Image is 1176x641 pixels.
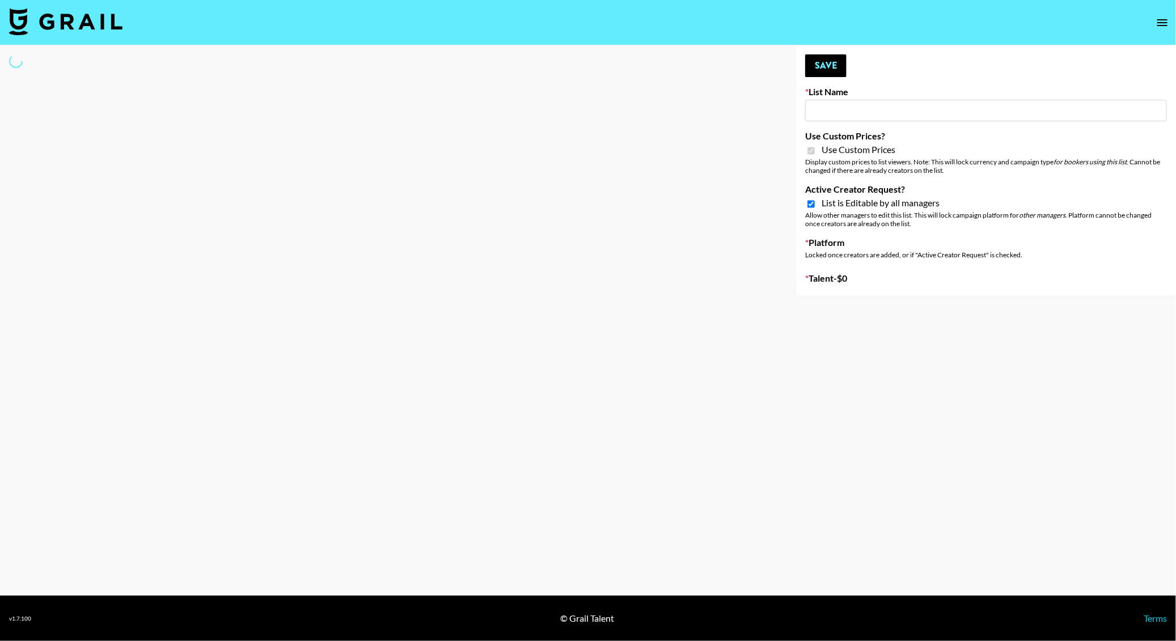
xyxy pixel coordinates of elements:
button: open drawer [1151,11,1174,34]
em: other managers [1019,211,1065,219]
div: Locked once creators are added, or if "Active Creator Request" is checked. [805,251,1167,259]
span: Use Custom Prices [822,144,895,155]
label: Talent - $ 0 [805,273,1167,284]
a: Terms [1144,613,1167,623]
div: Allow other managers to edit this list. This will lock campaign platform for . Platform cannot be... [805,211,1167,228]
label: Active Creator Request? [805,184,1167,195]
span: List is Editable by all managers [822,197,940,209]
label: Use Custom Prices? [805,130,1167,142]
em: for bookers using this list [1054,158,1127,166]
img: Grail Talent [9,8,122,35]
div: Display custom prices to list viewers. Note: This will lock currency and campaign type . Cannot b... [805,158,1167,175]
div: v 1.7.100 [9,615,31,622]
label: Platform [805,237,1167,248]
label: List Name [805,86,1167,97]
button: Save [805,54,847,77]
div: © Grail Talent [561,613,615,624]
